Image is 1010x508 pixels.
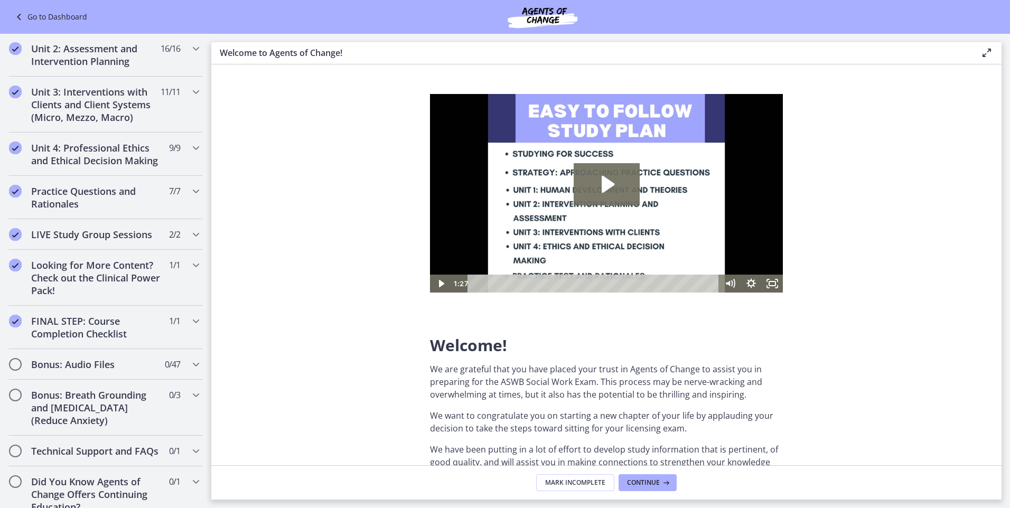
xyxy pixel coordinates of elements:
span: Welcome! [430,334,507,356]
h2: Unit 2: Assessment and Intervention Planning [31,42,160,68]
h2: Looking for More Content? Check out the Clinical Power Pack! [31,259,160,297]
p: We are grateful that you have placed your trust in Agents of Change to assist you in preparing fo... [430,363,783,401]
div: Playbar [45,181,284,199]
span: 1 / 1 [169,259,180,271]
h2: Unit 3: Interventions with Clients and Client Systems (Micro, Mezzo, Macro) [31,86,160,124]
h2: LIVE Study Group Sessions [31,228,160,241]
i: Completed [9,42,22,55]
button: Continue [619,474,677,491]
h2: FINAL STEP: Course Completion Checklist [31,315,160,340]
span: 9 / 9 [169,142,180,154]
h2: Bonus: Breath Grounding and [MEDICAL_DATA] (Reduce Anxiety) [31,389,160,427]
span: Continue [627,478,660,487]
span: 0 / 47 [165,358,180,371]
h3: Welcome to Agents of Change! [220,46,964,59]
img: Agents of Change [479,4,606,30]
h2: Bonus: Audio Files [31,358,160,371]
span: 1 / 1 [169,315,180,327]
span: 7 / 7 [169,185,180,197]
span: 0 / 1 [169,475,180,488]
span: 11 / 11 [161,86,180,98]
span: 16 / 16 [161,42,180,55]
button: Show settings menu [311,181,332,199]
i: Completed [9,185,22,197]
i: Completed [9,315,22,327]
i: Completed [9,86,22,98]
p: We want to congratulate you on starting a new chapter of your life by applauding your decision to... [430,409,783,435]
button: Play Video: c1o6hcmjueu5qasqsu00.mp4 [144,69,210,111]
h2: Unit 4: Professional Ethics and Ethical Decision Making [31,142,160,167]
button: Mark Incomplete [536,474,614,491]
p: We have been putting in a lot of effort to develop study information that is pertinent, of good q... [430,443,783,506]
span: 2 / 2 [169,228,180,241]
button: Mute [289,181,311,199]
i: Completed [9,259,22,271]
span: 0 / 1 [169,445,180,457]
span: Mark Incomplete [545,478,605,487]
span: 0 / 3 [169,389,180,401]
a: Go to Dashboard [13,11,87,23]
i: Completed [9,142,22,154]
h2: Practice Questions and Rationales [31,185,160,210]
h2: Technical Support and FAQs [31,445,160,457]
button: Fullscreen [332,181,353,199]
i: Completed [9,228,22,241]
